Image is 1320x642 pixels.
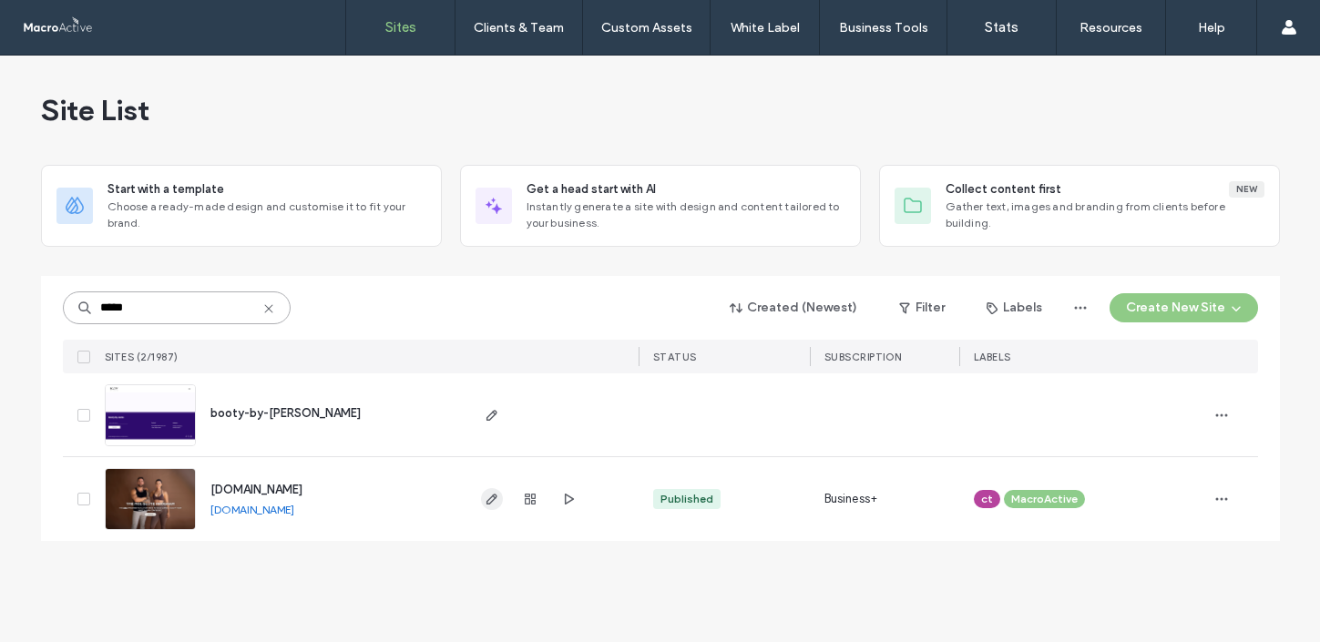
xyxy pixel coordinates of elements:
span: STATUS [653,351,697,363]
label: White Label [731,20,800,36]
label: Sites [385,19,416,36]
label: Custom Assets [601,20,692,36]
button: Create New Site [1110,293,1258,322]
span: Collect content first [946,180,1061,199]
label: Resources [1080,20,1142,36]
span: Help [42,13,79,29]
span: Gather text, images and branding from clients before building. [946,199,1264,231]
label: Clients & Team [474,20,564,36]
span: ct [981,491,993,507]
a: [DOMAIN_NAME] [210,483,302,496]
span: Choose a ready-made design and customise it to fit your brand. [107,199,426,231]
label: Help [1198,20,1225,36]
span: SITES (2/1987) [105,351,179,363]
a: [DOMAIN_NAME] [210,503,294,516]
div: New [1229,181,1264,198]
button: Created (Newest) [714,293,874,322]
span: Get a head start with AI [527,180,656,199]
label: Stats [985,19,1018,36]
div: Get a head start with AIInstantly generate a site with design and content tailored to your business. [460,165,861,247]
span: Instantly generate a site with design and content tailored to your business. [527,199,845,231]
label: Business Tools [839,20,928,36]
button: Labels [970,293,1059,322]
div: Start with a templateChoose a ready-made design and customise it to fit your brand. [41,165,442,247]
span: Subscription [824,351,902,363]
div: Collect content firstNewGather text, images and branding from clients before building. [879,165,1280,247]
span: Start with a template [107,180,224,199]
button: Filter [881,293,963,322]
span: LABELS [974,351,1011,363]
div: Published [660,491,713,507]
span: Site List [41,92,149,128]
span: MacroActive [1011,491,1078,507]
span: Business+ [824,490,878,508]
a: booty-by-[PERSON_NAME] [210,406,361,420]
